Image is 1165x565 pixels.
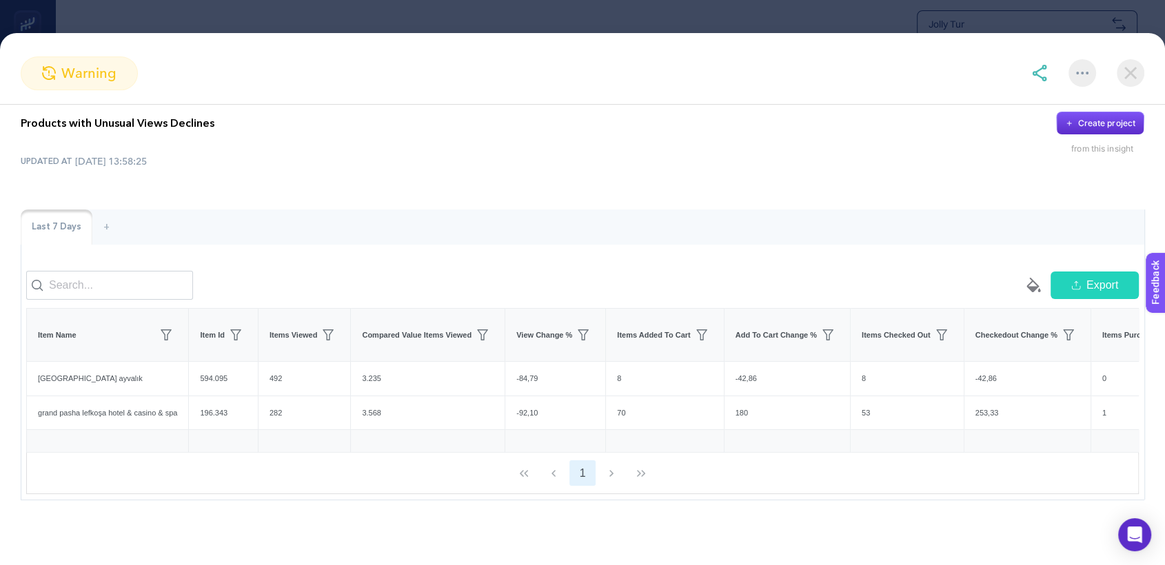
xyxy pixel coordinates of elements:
div: 3.235 [351,362,505,395]
button: Export [1051,271,1139,299]
div: -84,79 [505,362,605,395]
div: Last 7 Days [21,209,92,245]
span: Compared Value Items Viewed [362,329,472,341]
div: 180 [725,396,850,430]
span: Items Purchased [1102,329,1163,341]
span: Checkedout Change % [975,329,1057,341]
div: from this insight [1071,143,1144,154]
div: + [92,209,121,245]
input: Search... [26,271,193,300]
span: View Change % [516,329,572,341]
span: Add To Cart Change % [736,329,817,341]
img: warning [42,66,56,80]
div: 253,33 [964,396,1091,430]
div: 8 [851,362,964,395]
div: Create project [1077,118,1135,129]
div: -42,86 [725,362,850,395]
span: Export [1086,277,1118,294]
button: 1 [569,460,596,486]
img: share [1031,65,1048,81]
span: warning [61,63,116,83]
div: 8 [606,362,723,395]
div: 53 [851,396,964,430]
div: 282 [259,396,351,430]
div: 492 [259,362,351,395]
div: 3.568 [351,396,505,430]
div: Open Intercom Messenger [1118,518,1151,551]
time: [DATE] 13:58:25 [75,154,147,168]
p: Products with Unusual Views Declines [21,115,214,132]
div: [GEOGRAPHIC_DATA] ayvalık [27,362,188,395]
div: -92,10 [505,396,605,430]
div: 70 [606,396,723,430]
div: 594.095 [189,362,257,395]
span: Feedback [8,4,52,15]
div: 196.343 [189,396,257,430]
span: Item Name [38,329,77,341]
span: Items Viewed [270,329,318,341]
span: Item Id [200,329,224,341]
button: Create project [1056,112,1144,135]
span: Items Checked Out [862,329,931,341]
span: UPDATED AT [21,156,72,167]
div: -42,86 [964,362,1091,395]
img: close-dialog [1117,59,1144,87]
div: grand pasha lefkoşa hotel & casino & spa [27,396,188,430]
img: More options [1076,72,1088,74]
span: Items Added To Cart [617,329,690,341]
